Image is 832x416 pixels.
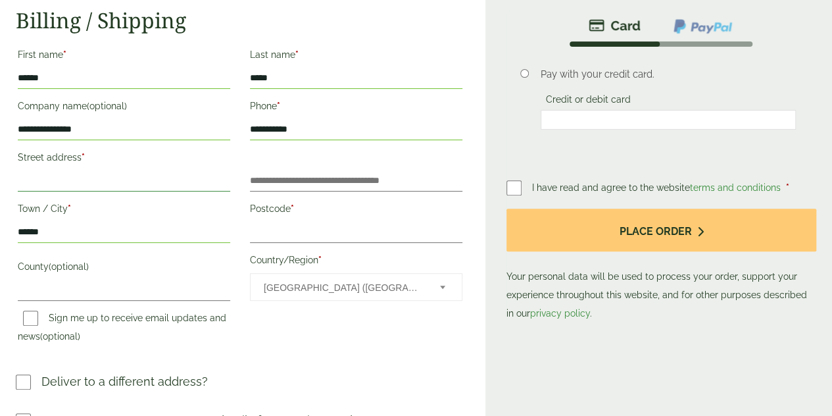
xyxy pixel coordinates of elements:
[63,49,66,60] abbr: required
[545,114,793,126] iframe: Secure card payment input frame
[250,45,462,68] label: Last name
[68,203,71,214] abbr: required
[532,182,783,193] span: I have read and agree to the website
[589,18,641,34] img: stripe.png
[250,97,462,119] label: Phone
[530,308,590,319] a: privacy policy
[49,261,89,272] span: (optional)
[18,257,230,280] label: County
[541,67,796,82] p: Pay with your credit card.
[541,94,636,109] label: Credit or debit card
[264,274,422,301] span: United Kingdom (UK)
[506,209,816,251] button: Place order
[40,331,80,342] span: (optional)
[250,199,462,222] label: Postcode
[82,152,85,163] abbr: required
[250,251,462,273] label: Country/Region
[506,209,816,323] p: Your personal data will be used to process your order, support your experience throughout this we...
[18,45,230,68] label: First name
[318,255,322,265] abbr: required
[250,273,462,301] span: Country/Region
[295,49,299,60] abbr: required
[16,8,464,33] h2: Billing / Shipping
[672,18,733,35] img: ppcp-gateway.png
[87,101,127,111] span: (optional)
[18,199,230,222] label: Town / City
[277,101,280,111] abbr: required
[690,182,781,193] a: terms and conditions
[291,203,294,214] abbr: required
[18,313,226,346] label: Sign me up to receive email updates and news
[18,97,230,119] label: Company name
[18,148,230,170] label: Street address
[41,373,208,390] p: Deliver to a different address?
[23,311,38,326] input: Sign me up to receive email updates and news(optional)
[786,182,789,193] abbr: required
